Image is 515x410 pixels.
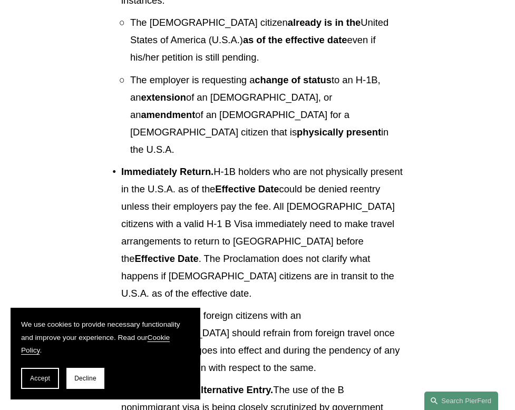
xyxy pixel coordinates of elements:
span: Decline [74,375,96,382]
button: Decline [66,368,104,389]
p: The employer is requesting a to an H-1B, an of an [DEMOGRAPHIC_DATA], or an of an [DEMOGRAPHIC_DA... [130,71,403,158]
strong: Effective Date [134,253,198,264]
p: We use cookies to provide necessary functionality and improve your experience. Read our . [21,318,190,357]
strong: Immediately Return. [121,166,213,177]
strong: as of the effective date [243,34,347,45]
p: H-1B holders who are not physically present in the U.S.A. as of the could be denied reentry unles... [121,163,403,302]
strong: amendment [141,109,195,120]
button: Accept [21,368,59,389]
span: Accept [30,375,50,382]
a: Search this site [424,392,498,410]
strong: extension [141,92,186,103]
p: The [DEMOGRAPHIC_DATA] citizen United States of America (U.S.A.) even if his/her petition is stil... [130,14,403,66]
strong: change of status [255,74,332,85]
section: Cookie banner [11,308,200,399]
strong: already is in the [288,17,361,28]
strong: physically present [297,126,381,138]
p: All foreign citizens with an [DEMOGRAPHIC_DATA] should refrain from foreign travel once the Procl... [121,307,403,376]
strong: Effective Date [215,183,279,194]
